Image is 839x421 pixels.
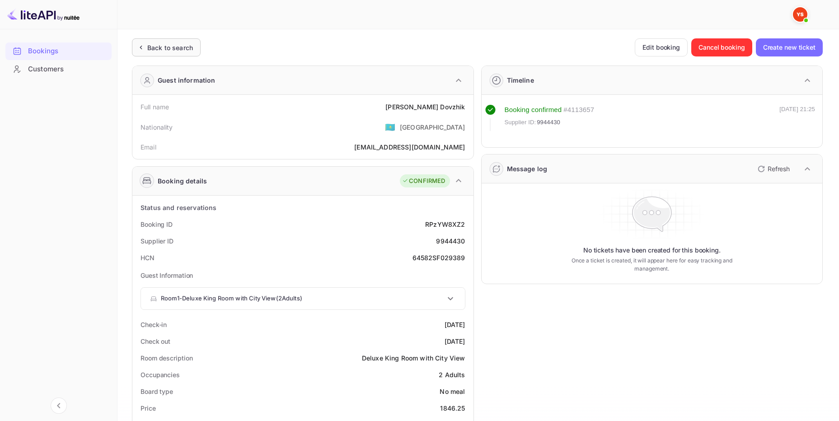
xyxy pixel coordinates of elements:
img: Yandex Support [793,7,807,22]
div: CONFIRMED [402,177,445,186]
div: Board type [141,387,173,396]
div: No meal [440,387,465,396]
div: Booking ID [141,220,173,229]
div: Customers [5,61,112,78]
div: [DATE] 21:25 [779,105,815,131]
p: Room 1 - Deluxe King Room with City View ( 2 Adults ) [161,294,302,303]
div: Back to search [147,43,193,52]
div: [GEOGRAPHIC_DATA] [400,122,465,132]
div: 64582SF029389 [412,253,465,262]
div: Room description [141,353,192,363]
div: Guest information [158,75,216,85]
div: Check-in [141,320,167,329]
div: Supplier ID [141,236,173,246]
div: Message log [507,164,548,173]
span: Supplier ID: [505,118,536,127]
div: 2 Adults [439,370,465,379]
div: Status and reservations [141,203,216,212]
div: [PERSON_NAME] Dovzhik [385,102,465,112]
div: 9944430 [436,236,465,246]
div: Deluxe King Room with City View [362,353,465,363]
div: Bookings [5,42,112,60]
p: Once a ticket is created, it will appear here for easy tracking and management. [560,257,744,273]
div: # 4113657 [563,105,594,115]
div: Customers [28,64,107,75]
a: Customers [5,61,112,77]
div: Booking confirmed [505,105,562,115]
div: HCN [141,253,155,262]
div: [EMAIL_ADDRESS][DOMAIN_NAME] [354,142,465,152]
div: Occupancies [141,370,180,379]
div: RPzYW8XZ2 [425,220,465,229]
div: [DATE] [445,320,465,329]
div: Booking details [158,176,207,186]
p: Refresh [768,164,790,173]
div: Price [141,403,156,413]
button: Collapse navigation [51,398,67,414]
button: Cancel booking [691,38,752,56]
div: Full name [141,102,169,112]
img: LiteAPI logo [7,7,80,22]
button: Refresh [752,162,793,176]
p: No tickets have been created for this booking. [583,246,721,255]
div: [DATE] [445,337,465,346]
div: Timeline [507,75,534,85]
button: Edit booking [635,38,688,56]
span: United States [385,119,395,135]
div: Room1-Deluxe King Room with City View(2Adults) [141,288,465,309]
p: Guest Information [141,271,465,280]
div: Bookings [28,46,107,56]
div: 1846.25 [440,403,465,413]
div: Check out [141,337,170,346]
div: Nationality [141,122,173,132]
span: 9944430 [537,118,560,127]
div: Email [141,142,156,152]
a: Bookings [5,42,112,59]
button: Create new ticket [756,38,823,56]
